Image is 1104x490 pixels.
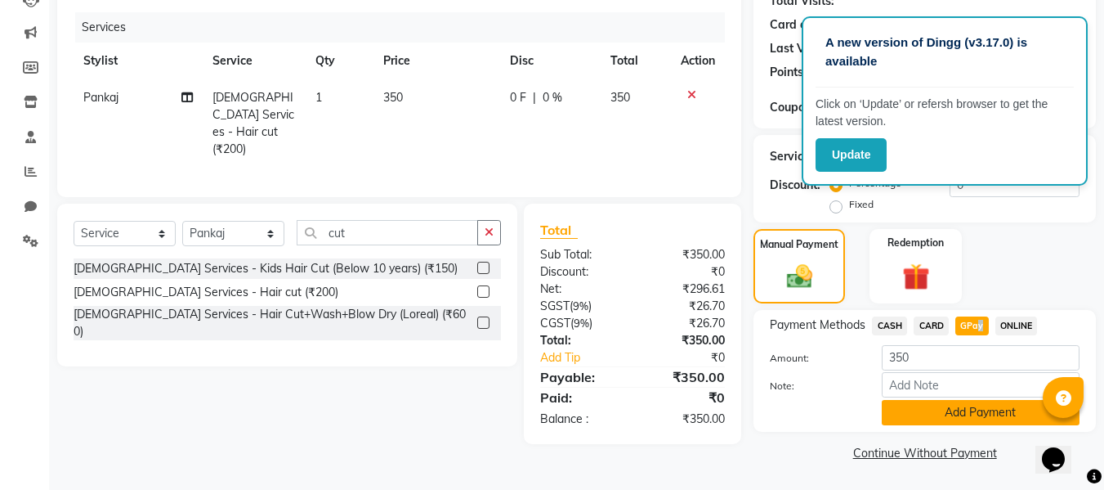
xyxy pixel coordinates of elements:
[770,40,825,57] div: Last Visit:
[528,315,632,332] div: ( )
[650,349,738,366] div: ₹0
[1035,425,1088,474] iframe: chat widget
[528,246,632,263] div: Sub Total:
[887,236,944,250] label: Redemption
[610,90,630,105] span: 350
[849,197,874,212] label: Fixed
[297,220,478,245] input: Search or Scan
[75,12,737,43] div: Services
[74,43,203,79] th: Stylist
[83,90,118,105] span: Pankaj
[315,90,322,105] span: 1
[894,260,938,294] img: _gift.svg
[533,89,536,106] span: |
[632,281,737,298] div: ₹296.61
[528,263,632,281] div: Discount:
[758,351,869,366] label: Amount:
[632,367,737,387] div: ₹350.00
[760,237,838,252] label: Manual Payment
[770,64,807,81] div: Points:
[203,43,306,79] th: Service
[601,43,672,79] th: Total
[528,281,632,298] div: Net:
[528,388,632,407] div: Paid:
[528,332,632,349] div: Total:
[758,379,869,393] label: Note:
[74,306,471,340] div: [DEMOGRAPHIC_DATA] Services - Hair Cut+Wash+Blow Dry (Loreal) (₹600)
[528,298,632,315] div: ( )
[770,16,837,34] div: Card on file:
[770,148,844,165] div: Service Total:
[540,222,578,239] span: Total
[825,34,1064,70] p: A new version of Dingg (v3.17.0) is available
[500,43,601,79] th: Disc
[528,411,632,428] div: Balance :
[632,411,737,428] div: ₹350.00
[632,315,737,332] div: ₹26.70
[882,345,1079,371] input: Amount
[632,388,737,407] div: ₹0
[632,332,737,349] div: ₹350.00
[757,445,1093,462] a: Continue Without Payment
[574,317,589,330] span: 9%
[671,43,725,79] th: Action
[528,349,650,366] a: Add Tip
[770,99,873,116] div: Coupon Code
[383,90,403,105] span: 350
[955,317,989,335] span: GPay
[306,43,374,79] th: Qty
[770,177,820,194] div: Discount:
[540,316,570,330] span: CGST
[632,263,737,281] div: ₹0
[573,299,588,312] span: 9%
[816,96,1074,130] p: Click on ‘Update’ or refersh browser to get the latest version.
[914,317,949,335] span: CARD
[872,317,907,335] span: CASH
[373,43,500,79] th: Price
[632,298,737,315] div: ₹26.70
[995,317,1038,335] span: ONLINE
[816,138,887,172] button: Update
[543,89,562,106] span: 0 %
[212,90,294,156] span: [DEMOGRAPHIC_DATA] Services - Hair cut (₹200)
[779,262,820,291] img: _cash.svg
[882,400,1079,425] button: Add Payment
[882,372,1079,398] input: Add Note
[540,299,570,313] span: SGST
[74,260,458,277] div: [DEMOGRAPHIC_DATA] Services - Kids Hair Cut (Below 10 years) (₹150)
[528,367,632,387] div: Payable:
[632,246,737,263] div: ₹350.00
[510,89,526,106] span: 0 F
[74,284,338,301] div: [DEMOGRAPHIC_DATA] Services - Hair cut (₹200)
[770,317,865,334] span: Payment Methods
